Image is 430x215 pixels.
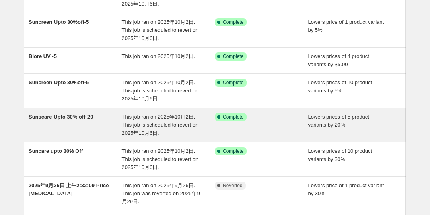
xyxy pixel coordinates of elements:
span: Lowers prices of 10 product variants by 30% [308,148,372,162]
span: Lowers prices of 5 product variants by 20% [308,114,369,128]
span: Lowers price of 1 product variant by 5% [308,19,384,33]
span: This job ran on 2025年10月2日. This job is scheduled to revert on 2025年10月6日. [122,114,199,136]
span: Lowers prices of 4 product variants by $5.00 [308,53,369,67]
span: Lowers price of 1 product variant by 30% [308,182,384,196]
span: Complete [223,114,243,120]
span: Lowers prices of 10 product variants by 5% [308,79,372,94]
span: Complete [223,148,243,154]
span: Suncare upto 30% Off [29,148,83,154]
span: This job ran on 2025年10月2日. This job is scheduled to revert on 2025年10月6日. [122,79,199,102]
span: This job ran on 2025年10月2日. This job is scheduled to revert on 2025年10月6日. [122,148,199,170]
span: This job ran on 2025年10月2日. This job is scheduled to revert on 2025年10月6日. [122,19,199,41]
span: 2025年9月26日 上午2:32:09 Price [MEDICAL_DATA] [29,182,109,196]
span: Suncreen Upto 30%off-5 [29,79,89,86]
span: Sunscare Upto 30% off-20 [29,114,93,120]
span: This job ran on 2025年9月26日. This job was reverted on 2025年9月29日. [122,182,200,205]
span: Reverted [223,182,243,189]
span: Suncreen Upto 30%off-5 [29,19,89,25]
span: Biore UV -5 [29,53,57,59]
span: Complete [223,19,243,25]
span: Complete [223,53,243,60]
span: Complete [223,79,243,86]
span: This job ran on 2025年10月2日. [122,53,195,59]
